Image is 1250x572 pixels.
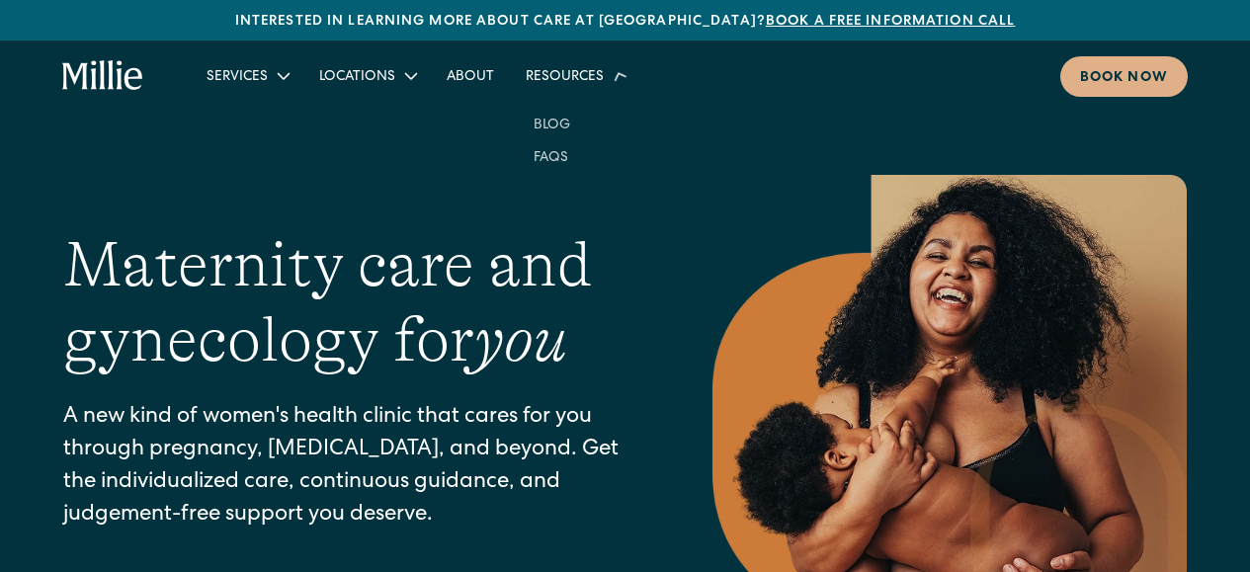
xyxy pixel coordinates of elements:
[1060,56,1188,97] a: Book now
[1080,68,1168,89] div: Book now
[303,59,431,92] div: Locations
[766,15,1015,29] a: Book a free information call
[62,60,143,92] a: home
[319,67,395,88] div: Locations
[63,402,633,532] p: A new kind of women's health clinic that cares for you through pregnancy, [MEDICAL_DATA], and bey...
[526,67,604,88] div: Resources
[191,59,303,92] div: Services
[474,304,567,375] em: you
[510,59,639,92] div: Resources
[207,67,268,88] div: Services
[510,92,639,189] nav: Resources
[63,227,633,379] h1: Maternity care and gynecology for
[431,59,510,92] a: About
[518,140,584,173] a: FAQs
[518,108,586,140] a: Blog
